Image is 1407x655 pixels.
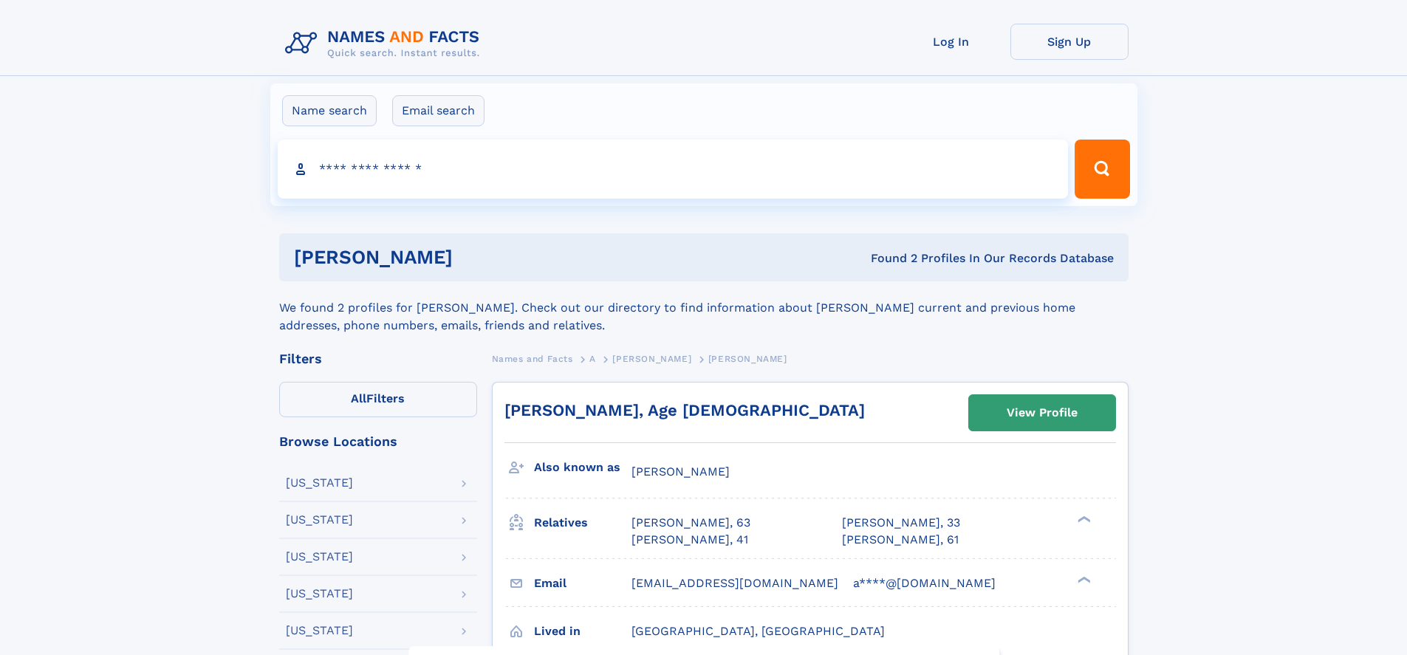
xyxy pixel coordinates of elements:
[631,515,750,531] a: [PERSON_NAME], 63
[392,95,485,126] label: Email search
[1074,515,1092,524] div: ❯
[892,24,1010,60] a: Log In
[534,510,631,535] h3: Relatives
[1074,575,1092,584] div: ❯
[278,140,1069,199] input: search input
[279,435,477,448] div: Browse Locations
[286,588,353,600] div: [US_STATE]
[842,532,959,548] a: [PERSON_NAME], 61
[504,401,865,419] a: [PERSON_NAME], Age [DEMOGRAPHIC_DATA]
[534,619,631,644] h3: Lived in
[1010,24,1129,60] a: Sign Up
[842,515,960,531] a: [PERSON_NAME], 33
[286,551,353,563] div: [US_STATE]
[612,349,691,368] a: [PERSON_NAME]
[612,354,691,364] span: [PERSON_NAME]
[534,571,631,596] h3: Email
[351,391,366,405] span: All
[631,624,885,638] span: [GEOGRAPHIC_DATA], [GEOGRAPHIC_DATA]
[282,95,377,126] label: Name search
[589,354,596,364] span: A
[708,354,787,364] span: [PERSON_NAME]
[631,576,838,590] span: [EMAIL_ADDRESS][DOMAIN_NAME]
[294,248,662,267] h1: [PERSON_NAME]
[662,250,1114,267] div: Found 2 Profiles In Our Records Database
[286,514,353,526] div: [US_STATE]
[631,532,748,548] a: [PERSON_NAME], 41
[279,382,477,417] label: Filters
[286,477,353,489] div: [US_STATE]
[279,352,477,366] div: Filters
[286,625,353,637] div: [US_STATE]
[279,24,492,64] img: Logo Names and Facts
[492,349,573,368] a: Names and Facts
[589,349,596,368] a: A
[1007,396,1078,430] div: View Profile
[1075,140,1129,199] button: Search Button
[969,395,1115,431] a: View Profile
[534,455,631,480] h3: Also known as
[631,464,730,479] span: [PERSON_NAME]
[279,281,1129,335] div: We found 2 profiles for [PERSON_NAME]. Check out our directory to find information about [PERSON_...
